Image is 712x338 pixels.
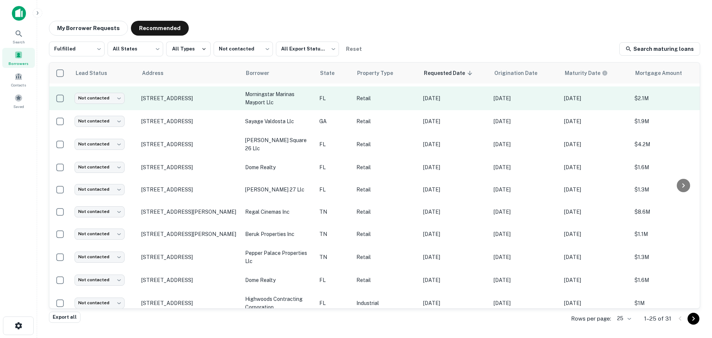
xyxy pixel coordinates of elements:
p: [DATE] [494,140,557,148]
th: Lead Status [71,63,138,83]
p: Retail [356,94,416,102]
span: Address [142,69,173,78]
p: [STREET_ADDRESS] [141,141,238,148]
p: $1.6M [634,163,701,171]
div: Fulfilled [49,39,105,59]
p: beruk properties inc [245,230,312,238]
h6: Maturity Date [565,69,600,77]
p: $1.9M [634,117,701,125]
th: Mortgage Amount [631,63,705,83]
p: $1M [634,299,701,307]
p: $2.1M [634,94,701,102]
p: [DATE] [494,253,557,261]
button: My Borrower Requests [49,21,128,36]
p: [DATE] [423,117,486,125]
p: [DATE] [564,186,627,194]
button: Reset [342,42,366,56]
p: sayage valdosta llc [245,117,312,125]
p: [DATE] [423,253,486,261]
div: Not contacted [75,139,125,150]
p: FL [319,163,349,171]
p: dome realty [245,163,312,171]
p: morningstar marinas mayport llc [245,90,312,106]
p: $1.6M [634,276,701,284]
span: Requested Date [424,69,475,78]
div: Not contacted [75,162,125,173]
p: 1–25 of 31 [644,314,671,323]
p: [DATE] [423,276,486,284]
div: Not contacted [75,252,125,262]
a: Saved [2,91,35,111]
div: Not contacted [75,184,125,195]
a: Search [2,26,35,46]
span: Borrower [246,69,279,78]
p: [STREET_ADDRESS] [141,164,238,171]
p: [STREET_ADDRESS] [141,254,238,260]
p: [STREET_ADDRESS] [141,95,238,102]
p: [DATE] [564,230,627,238]
p: [STREET_ADDRESS] [141,277,238,283]
p: dome realty [245,276,312,284]
p: [DATE] [494,230,557,238]
p: Retail [356,186,416,194]
span: Contacts [11,82,26,88]
p: FL [319,186,349,194]
span: Maturity dates displayed may be estimated. Please contact the lender for the most accurate maturi... [565,69,617,77]
p: [DATE] [494,94,557,102]
p: [DATE] [423,163,486,171]
p: [DATE] [564,140,627,148]
div: Maturity dates displayed may be estimated. Please contact the lender for the most accurate maturi... [565,69,608,77]
p: $1.3M [634,186,701,194]
p: Retail [356,253,416,261]
p: pepper palace properties llc [245,249,312,265]
th: Address [138,63,241,83]
p: TN [319,253,349,261]
img: capitalize-icon.png [12,6,26,21]
button: Export all [49,312,80,323]
th: Requested Date [419,63,490,83]
p: [DATE] [423,186,486,194]
p: [STREET_ADDRESS][PERSON_NAME] [141,231,238,237]
p: $4.2M [634,140,701,148]
p: [DATE] [423,208,486,216]
p: Industrial [356,299,416,307]
p: GA [319,117,349,125]
p: Retail [356,230,416,238]
p: FL [319,299,349,307]
th: State [316,63,353,83]
div: All Export Statuses [276,39,339,59]
p: [DATE] [564,163,627,171]
div: Not contacted [214,39,273,59]
div: Not contacted [75,116,125,127]
div: All States [108,39,163,59]
p: [STREET_ADDRESS] [141,186,238,193]
p: Retail [356,208,416,216]
div: Not contacted [75,298,125,308]
p: Retail [356,140,416,148]
th: Borrower [241,63,316,83]
p: [DATE] [423,94,486,102]
button: Go to next page [688,313,699,325]
div: 25 [614,313,632,324]
span: Origination Date [494,69,547,78]
p: [DATE] [564,299,627,307]
p: FL [319,140,349,148]
p: [DATE] [494,117,557,125]
p: [DATE] [494,299,557,307]
p: $1.3M [634,253,701,261]
span: Search [13,39,25,45]
p: Retail [356,117,416,125]
span: Lead Status [75,69,117,78]
p: $1.1M [634,230,701,238]
a: Contacts [2,69,35,89]
p: [STREET_ADDRESS][PERSON_NAME] [141,209,238,215]
p: [DATE] [423,230,486,238]
p: [PERSON_NAME] 27 llc [245,186,312,194]
span: Saved [13,104,24,109]
p: FL [319,94,349,102]
div: Not contacted [75,229,125,239]
p: [DATE] [564,276,627,284]
p: FL [319,276,349,284]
